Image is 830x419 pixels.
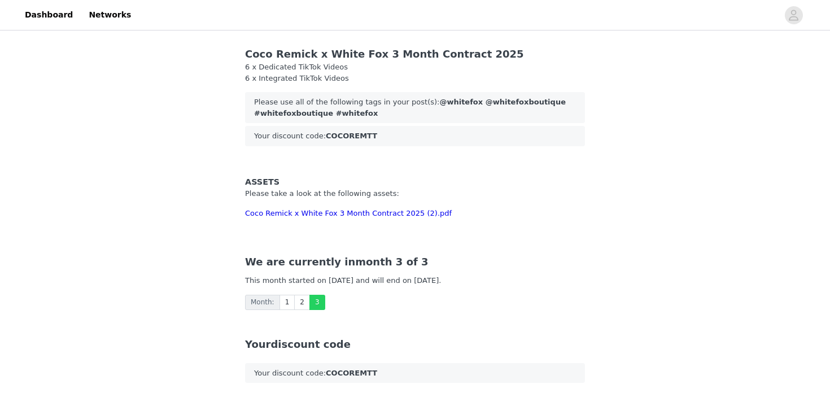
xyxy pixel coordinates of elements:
[270,338,350,350] span: discount code
[245,209,452,217] a: Coco Remick x White Fox 3 Month Contract 2025 (2).pdf
[245,256,355,268] span: We are currently in
[245,126,585,146] div: Your discount code:
[326,369,377,377] strong: COCOREMTT
[245,62,585,84] div: 6 x Dedicated TikTok Videos 6 x Integrated TikTok Videos
[82,2,138,28] a: Networks
[309,295,325,310] a: 3
[279,295,295,310] a: 1
[294,295,310,310] a: 2
[18,2,80,28] a: Dashboard
[254,98,566,117] strong: @whitefox @whitefoxboutique #whitefoxboutique #whitefox
[245,276,441,285] span: This month started on [DATE] and will end on [DATE].
[245,92,585,123] div: Please use all of the following tags in your post(s):
[245,363,585,383] div: Your discount code:
[245,256,429,268] span: month 3 of 3
[245,48,524,60] span: Coco Remick x White Fox 3 Month Contract 2025
[245,188,585,199] p: Please take a look at the following assets:
[245,176,585,189] div: Assets
[245,337,585,352] div: Your
[326,132,377,140] strong: COCOREMTT
[788,6,799,24] div: avatar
